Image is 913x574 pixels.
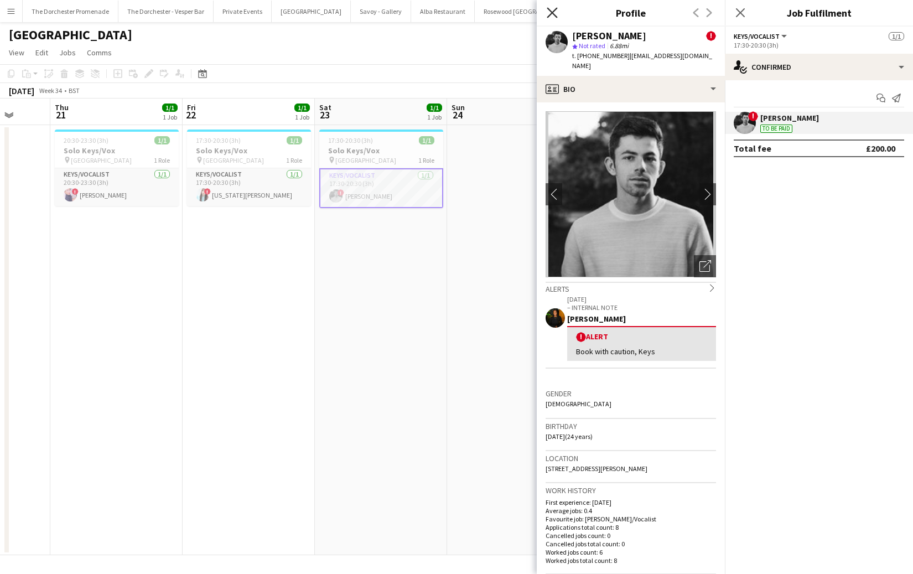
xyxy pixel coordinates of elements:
button: Savoy - Gallery [351,1,411,22]
div: BST [69,86,80,95]
div: 17:30-20:30 (3h) [734,41,904,49]
button: Private Events [214,1,272,22]
span: 1 Role [286,156,302,164]
app-card-role: Keys/Vocalist1/120:30-23:30 (3h)![PERSON_NAME] [55,168,179,206]
div: Alerts [546,282,716,294]
span: 1/1 [889,32,904,40]
span: ! [748,111,758,121]
button: Keys/Vocalist [734,32,788,40]
h3: Location [546,453,716,463]
span: 1/1 [294,104,310,112]
span: 21 [53,108,69,121]
span: Sat [319,102,331,112]
span: 1/1 [287,136,302,144]
span: ! [706,31,716,41]
p: Cancelled jobs count: 0 [546,531,716,540]
div: [PERSON_NAME] [572,31,646,41]
app-card-role: Keys/Vocalist1/117:30-20:30 (3h)![PERSON_NAME] [319,168,443,208]
p: [DATE] [567,295,716,303]
span: Edit [35,48,48,58]
span: 23 [318,108,331,121]
div: [PERSON_NAME] [567,314,716,324]
p: Applications total count: 8 [546,523,716,531]
span: 24 [450,108,465,121]
span: ! [72,188,79,195]
span: Not rated [579,42,605,50]
div: 1 Job [295,113,309,121]
span: Week 34 [37,86,64,95]
span: 1/1 [427,104,442,112]
span: Fri [187,102,196,112]
p: – INTERNAL NOTE [567,303,716,312]
a: Comms [82,45,116,60]
div: To be paid [760,125,792,133]
div: Open photos pop-in [694,255,716,277]
img: Crew avatar or photo [546,111,716,277]
a: View [4,45,29,60]
div: £200.00 [866,143,895,154]
span: 1/1 [162,104,178,112]
p: Average jobs: 0.4 [546,506,716,515]
h3: Solo Keys/Vox [55,146,179,156]
span: Keys/Vocalist [734,32,780,40]
h1: [GEOGRAPHIC_DATA] [9,27,132,43]
button: The Dorchester Promenade [23,1,118,22]
h3: Gender [546,389,716,399]
button: The Dorchester - Vesper Bar [118,1,214,22]
p: Cancelled jobs total count: 0 [546,540,716,548]
div: [DATE] [9,85,34,96]
app-card-role: Keys/Vocalist1/117:30-20:30 (3h)![US_STATE][PERSON_NAME] [187,168,311,206]
app-job-card: 17:30-20:30 (3h)1/1Solo Keys/Vox [GEOGRAPHIC_DATA]1 RoleKeys/Vocalist1/117:30-20:30 (3h)![US_STAT... [187,130,311,206]
div: Book with caution, Keys [576,347,707,356]
div: [PERSON_NAME] [760,113,819,123]
span: [GEOGRAPHIC_DATA] [71,156,132,164]
h3: Profile [537,6,725,20]
h3: Birthday [546,421,716,431]
div: 1 Job [163,113,177,121]
h3: Work history [546,485,716,495]
div: Confirmed [725,54,913,80]
span: [STREET_ADDRESS][PERSON_NAME] [546,464,647,473]
span: 1 Role [154,156,170,164]
h3: Solo Keys/Vox [187,146,311,156]
span: [GEOGRAPHIC_DATA] [203,156,264,164]
span: 1/1 [419,136,434,144]
span: 1/1 [154,136,170,144]
span: 22 [185,108,196,121]
p: Favourite job: [PERSON_NAME]/Vocalist [546,515,716,523]
h3: Job Fulfilment [725,6,913,20]
a: Jobs [55,45,80,60]
div: Total fee [734,143,771,154]
span: 1 Role [418,156,434,164]
span: Jobs [59,48,76,58]
span: | [EMAIL_ADDRESS][DOMAIN_NAME] [572,51,712,70]
span: [DEMOGRAPHIC_DATA] [546,400,611,408]
p: Worked jobs total count: 8 [546,556,716,565]
span: Sun [452,102,465,112]
span: Thu [55,102,69,112]
span: Comms [87,48,112,58]
span: 20:30-23:30 (3h) [64,136,108,144]
a: Edit [31,45,53,60]
div: Bio [537,76,725,102]
span: View [9,48,24,58]
span: ! [338,189,344,196]
app-job-card: 17:30-20:30 (3h)1/1Solo Keys/Vox [GEOGRAPHIC_DATA]1 RoleKeys/Vocalist1/117:30-20:30 (3h)![PERSON_... [319,130,443,208]
div: 1 Job [427,113,442,121]
span: ! [576,332,586,342]
h3: Solo Keys/Vox [319,146,443,156]
button: Alba Restaurant [411,1,475,22]
p: Worked jobs count: 6 [546,548,716,556]
button: [GEOGRAPHIC_DATA] [272,1,351,22]
span: 6.88mi [608,42,631,50]
span: 17:30-20:30 (3h) [328,136,373,144]
p: First experience: [DATE] [546,498,716,506]
span: [GEOGRAPHIC_DATA] [335,156,396,164]
span: 17:30-20:30 (3h) [196,136,241,144]
div: 20:30-23:30 (3h)1/1Solo Keys/Vox [GEOGRAPHIC_DATA]1 RoleKeys/Vocalist1/120:30-23:30 (3h)![PERSON_... [55,130,179,206]
span: t. [PHONE_NUMBER] [572,51,630,60]
span: ! [204,188,211,195]
span: [DATE] (24 years) [546,432,593,441]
